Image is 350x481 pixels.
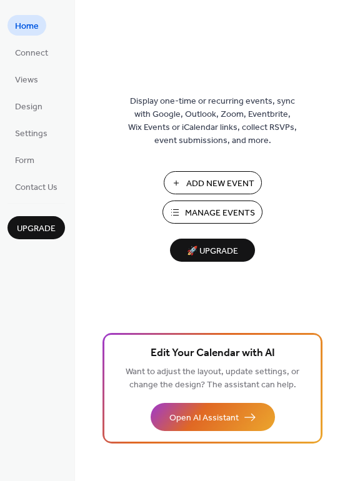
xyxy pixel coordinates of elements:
[15,181,57,194] span: Contact Us
[185,207,255,220] span: Manage Events
[15,20,39,33] span: Home
[7,42,56,62] a: Connect
[7,15,46,36] a: Home
[151,403,275,431] button: Open AI Assistant
[15,74,38,87] span: Views
[7,216,65,239] button: Upgrade
[169,412,239,425] span: Open AI Assistant
[17,222,56,236] span: Upgrade
[170,239,255,262] button: 🚀 Upgrade
[7,69,46,89] a: Views
[164,171,262,194] button: Add New Event
[7,122,55,143] a: Settings
[15,47,48,60] span: Connect
[15,101,42,114] span: Design
[151,345,275,362] span: Edit Your Calendar with AI
[7,176,65,197] a: Contact Us
[15,127,47,141] span: Settings
[162,201,262,224] button: Manage Events
[128,95,297,147] span: Display one-time or recurring events, sync with Google, Outlook, Zoom, Eventbrite, Wix Events or ...
[7,96,50,116] a: Design
[186,177,254,191] span: Add New Event
[126,364,299,394] span: Want to adjust the layout, update settings, or change the design? The assistant can help.
[15,154,34,167] span: Form
[177,243,247,260] span: 🚀 Upgrade
[7,149,42,170] a: Form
